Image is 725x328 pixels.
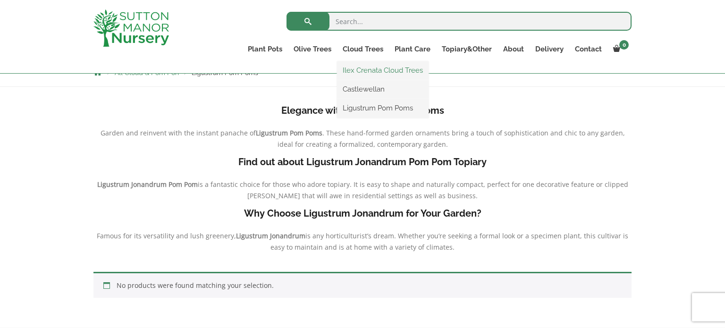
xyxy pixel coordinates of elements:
span: Famous for its versatility and lush greenery, [97,231,236,240]
span: Garden and reinvent with the instant panache of [101,128,256,137]
a: Plant Care [389,42,436,56]
input: Search... [287,12,632,31]
b: Why Choose Ligustrum Jonandrum for Your Garden? [244,208,481,219]
b: Ligustrum Jonandrum [236,231,305,240]
nav: Breadcrumbs [93,68,632,76]
b: Ligustrum Pom Poms [256,128,322,137]
span: 0 [619,40,629,50]
span: . These hand-formed garden ornaments bring a touch of sophistication and chic to any garden, idea... [278,128,625,149]
span: is a fantastic choice for those who adore topiary. It is easy to shape and naturally compact, per... [198,180,628,200]
a: Olive Trees [288,42,337,56]
a: Ligustrum Pom Poms [337,101,429,115]
a: About [497,42,530,56]
a: Topiary&Other [436,42,497,56]
a: Ilex Crenata Cloud Trees [337,63,429,77]
b: Ligustrum Jonandrum Pom Pom [97,180,198,189]
a: 0 [607,42,632,56]
a: Cloud Trees [337,42,389,56]
a: Castlewellan [337,82,429,96]
a: Contact [569,42,607,56]
div: No products were found matching your selection. [93,272,632,298]
b: Elegance with Ligustrum Pom Poms [281,105,444,116]
b: Find out about Ligustrum Jonandrum Pom Pom Topiary [238,156,487,168]
span: is any horticulturist’s dream. Whether you’re seeking a formal look or a specimen plant, this cul... [270,231,628,252]
a: Delivery [530,42,569,56]
a: Plant Pots [242,42,288,56]
img: logo [93,9,169,47]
